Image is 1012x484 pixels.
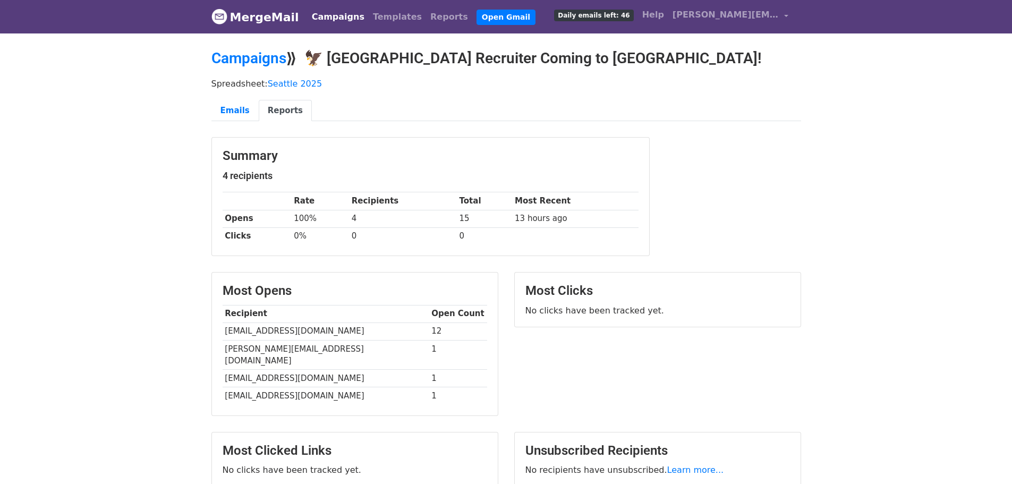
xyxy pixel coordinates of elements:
p: No clicks have been tracked yet. [525,305,790,316]
th: Opens [223,210,292,227]
a: Campaigns [308,6,369,28]
h3: Most Opens [223,283,487,299]
p: Spreadsheet: [211,78,801,89]
a: Open Gmail [477,10,535,25]
span: [PERSON_NAME][EMAIL_ADDRESS][PERSON_NAME][DOMAIN_NAME] [673,9,779,21]
td: [EMAIL_ADDRESS][DOMAIN_NAME] [223,387,429,405]
h3: Most Clicked Links [223,443,487,458]
td: [PERSON_NAME][EMAIL_ADDRESS][DOMAIN_NAME] [223,340,429,370]
a: Emails [211,100,259,122]
p: No recipients have unsubscribed. [525,464,790,475]
th: Most Recent [512,192,638,210]
td: 4 [349,210,457,227]
th: Recipient [223,305,429,322]
td: 12 [429,322,487,340]
td: 0% [291,227,348,245]
a: Templates [369,6,426,28]
td: 0 [349,227,457,245]
th: Recipients [349,192,457,210]
td: [EMAIL_ADDRESS][DOMAIN_NAME] [223,322,429,340]
a: Seattle 2025 [268,79,322,89]
img: MergeMail logo [211,9,227,24]
span: Daily emails left: 46 [554,10,633,21]
th: Total [457,192,513,210]
td: 15 [457,210,513,227]
td: 1 [429,340,487,370]
td: [EMAIL_ADDRESS][DOMAIN_NAME] [223,370,429,387]
a: Reports [259,100,312,122]
a: Campaigns [211,49,286,67]
th: Open Count [429,305,487,322]
a: Reports [426,6,472,28]
th: Rate [291,192,348,210]
a: MergeMail [211,6,299,28]
a: Help [638,4,668,26]
h2: ⟫ 🦅 [GEOGRAPHIC_DATA] Recruiter Coming to [GEOGRAPHIC_DATA]! [211,49,801,67]
p: No clicks have been tracked yet. [223,464,487,475]
a: [PERSON_NAME][EMAIL_ADDRESS][PERSON_NAME][DOMAIN_NAME] [668,4,793,29]
td: 1 [429,387,487,405]
h3: Unsubscribed Recipients [525,443,790,458]
td: 13 hours ago [512,210,638,227]
td: 100% [291,210,348,227]
a: Daily emails left: 46 [550,4,637,26]
th: Clicks [223,227,292,245]
h5: 4 recipients [223,170,639,182]
h3: Summary [223,148,639,164]
td: 1 [429,370,487,387]
a: Learn more... [667,465,724,475]
td: 0 [457,227,513,245]
h3: Most Clicks [525,283,790,299]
